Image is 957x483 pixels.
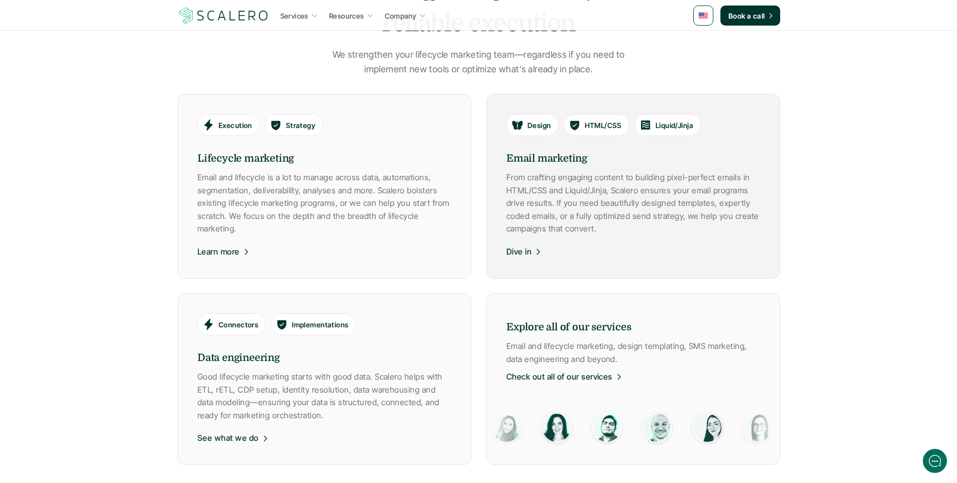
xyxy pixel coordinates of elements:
p: Company [385,11,416,21]
h6: Data engineering [197,350,451,366]
p: Connectors [219,319,258,330]
a: ExecutionStrategyLifecycle marketingEmail and lifecycle is a lot to manage across data, automatio... [177,94,471,279]
a: Scalero company logotype [177,7,270,25]
p: Implementations [292,319,348,330]
p: Design [527,119,551,130]
p: HTML/CSS [584,119,621,130]
a: DesignHTML/CSSLiquid/JinjaEmail marketingDive in [486,94,780,279]
a: Explore all of our servicesEmail and lifecycle marketing, design templating, SMS marketing, data ... [486,293,780,465]
h6: Lifecycle marketing [197,151,451,166]
p: From crafting engaging content to building pixel-perfect emails in HTML/CSS and Liquid/Jinja, Sca... [506,171,760,235]
p: Execution [219,119,252,130]
span: We run on Gist [84,351,127,357]
p: Email and lifecycle marketing, design templating, SMS marketing, data engineering and beyond. [506,340,760,366]
button: New conversation [16,133,185,153]
p: Liquid/Jinja [655,119,693,130]
p: Resources [329,11,364,21]
p: We strengthen your lifecycle marketing team—regardless if you need to implement new tools or opti... [315,48,642,77]
h6: Email marketing [506,151,760,166]
p: Learn more [197,246,240,259]
p: Check out all of our services [506,371,612,384]
p: Book a call [728,11,765,21]
p: Email and lifecycle is a lot to manage across data, automations, segmentation, deliverability, an... [197,171,451,235]
iframe: gist-messenger-bubble-iframe [923,449,947,473]
a: Book a call [720,6,780,26]
h1: Hi! Welcome to [GEOGRAPHIC_DATA]. [15,49,186,65]
a: ConnectorsImplementationsData engineeringSee what we do [177,293,471,465]
p: Good lifecycle marketing starts with good data. Scalero helps with ETL, rETL, CDP setup, identity... [197,371,451,422]
p: Strategy [285,119,315,130]
p: See what we do [197,432,259,445]
p: Services [280,11,308,21]
span: New conversation [65,139,121,147]
p: Dive in [506,246,531,259]
img: Scalero company logotype [177,6,270,25]
h2: Let us know if we can help with lifecycle marketing. [15,67,186,115]
h6: Explore all of our services [506,320,760,335]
